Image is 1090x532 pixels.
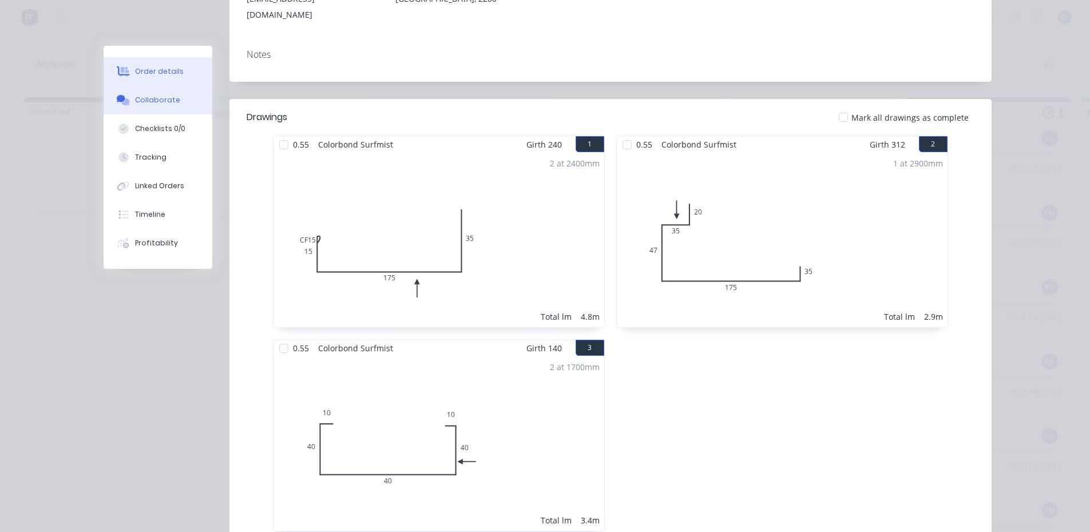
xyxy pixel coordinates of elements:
[581,514,600,526] div: 3.4m
[576,136,604,152] button: 1
[274,356,604,531] div: 010404040102 at 1700mmTotal lm3.4m
[104,114,212,143] button: Checklists 0/0
[550,361,600,373] div: 2 at 1700mm
[135,152,167,162] div: Tracking
[550,157,600,169] div: 2 at 2400mm
[135,181,184,191] div: Linked Orders
[288,136,314,153] span: 0.55
[576,340,604,356] button: 3
[247,110,287,124] div: Drawings
[104,143,212,172] button: Tracking
[135,66,184,77] div: Order details
[526,340,562,356] span: Girth 140
[104,172,212,200] button: Linked Orders
[288,340,314,356] span: 0.55
[541,311,572,323] div: Total lm
[632,136,657,153] span: 0.55
[135,209,165,220] div: Timeline
[581,311,600,323] div: 4.8m
[657,136,741,153] span: Colorbond Surfmist
[104,57,212,86] button: Order details
[314,340,398,356] span: Colorbond Surfmist
[884,311,915,323] div: Total lm
[893,157,943,169] div: 1 at 2900mm
[247,49,974,60] div: Notes
[526,136,562,153] span: Girth 240
[870,136,905,153] span: Girth 312
[617,153,948,327] div: 0203547175351 at 2900mmTotal lm2.9m
[104,229,212,257] button: Profitability
[104,200,212,229] button: Timeline
[135,124,185,134] div: Checklists 0/0
[924,311,943,323] div: 2.9m
[851,112,969,124] span: Mark all drawings as complete
[135,238,178,248] div: Profitability
[541,514,572,526] div: Total lm
[135,95,180,105] div: Collaborate
[919,136,948,152] button: 2
[274,153,604,327] div: 0CF1515175352 at 2400mmTotal lm4.8m
[314,136,398,153] span: Colorbond Surfmist
[104,86,212,114] button: Collaborate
